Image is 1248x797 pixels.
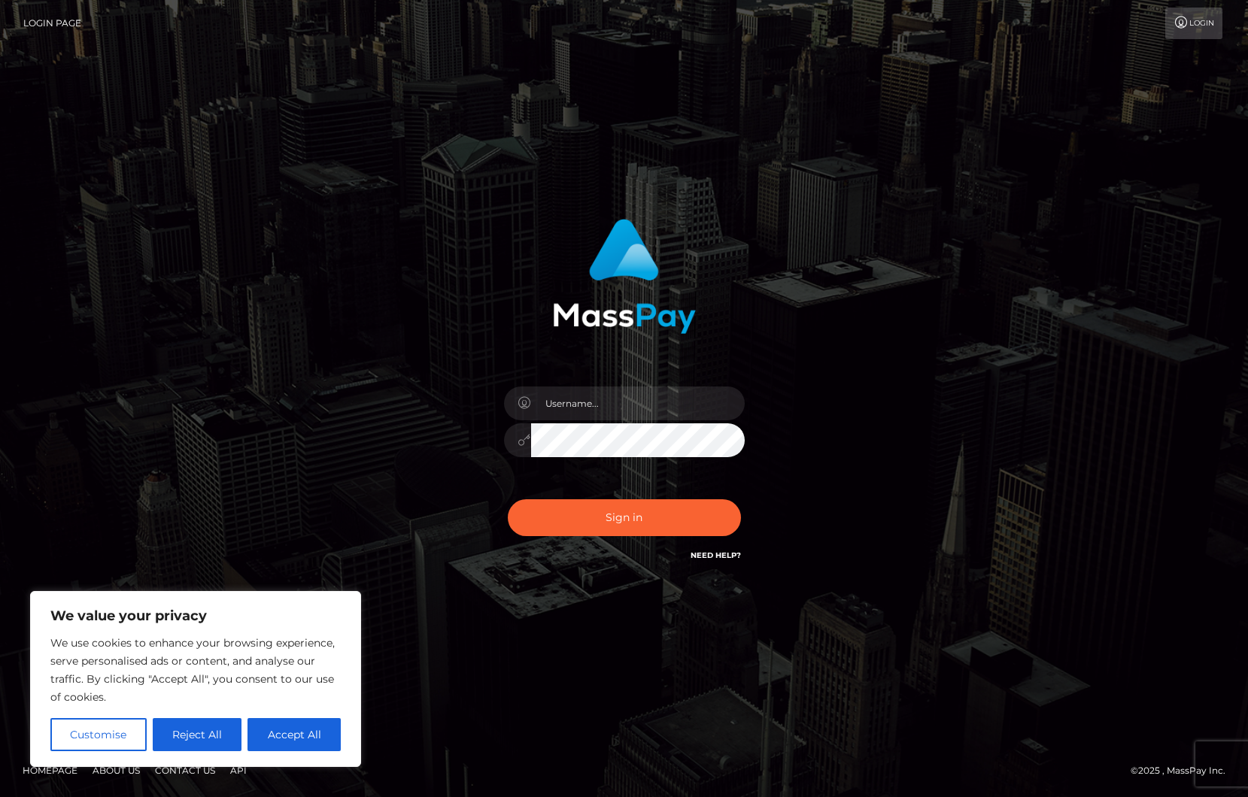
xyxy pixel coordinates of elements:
[224,759,253,782] a: API
[149,759,221,782] a: Contact Us
[553,219,696,334] img: MassPay Login
[1131,762,1237,779] div: © 2025 , MassPay Inc.
[508,499,741,536] button: Sign in
[247,718,341,751] button: Accept All
[153,718,242,751] button: Reject All
[691,550,741,560] a: Need Help?
[23,8,81,39] a: Login Page
[50,607,341,625] p: We value your privacy
[50,718,147,751] button: Customise
[1165,8,1222,39] a: Login
[87,759,146,782] a: About Us
[50,634,341,706] p: We use cookies to enhance your browsing experience, serve personalised ads or content, and analys...
[531,386,745,420] input: Username...
[17,759,84,782] a: Homepage
[30,591,361,767] div: We value your privacy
